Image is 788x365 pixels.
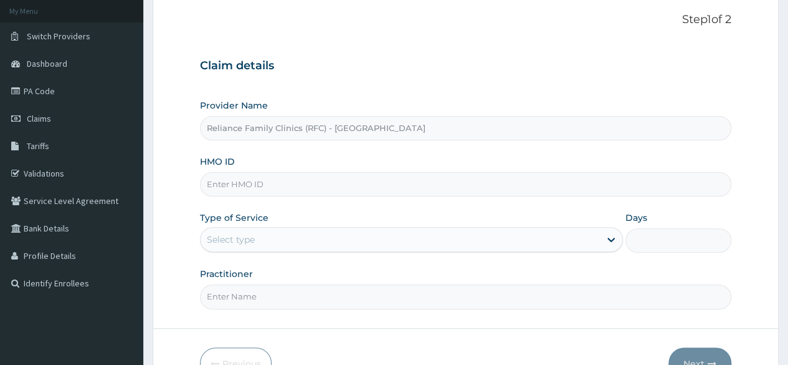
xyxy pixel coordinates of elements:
[27,113,51,124] span: Claims
[200,268,253,280] label: Practitioner
[200,13,731,27] p: Step 1 of 2
[27,140,49,152] span: Tariffs
[200,59,731,73] h3: Claim details
[625,212,647,224] label: Days
[200,212,268,224] label: Type of Service
[200,155,235,168] label: HMO ID
[27,31,90,42] span: Switch Providers
[200,172,731,197] input: Enter HMO ID
[200,99,268,112] label: Provider Name
[200,285,731,309] input: Enter Name
[27,58,67,69] span: Dashboard
[207,233,255,246] div: Select type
